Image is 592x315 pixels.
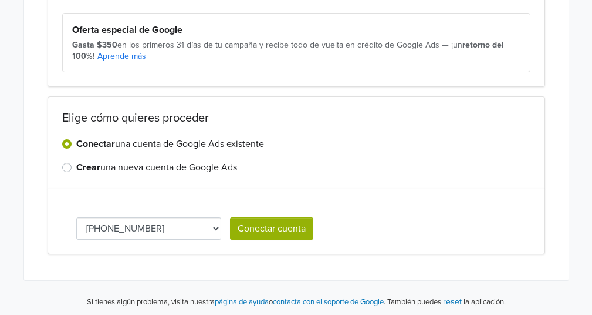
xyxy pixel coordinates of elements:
[215,297,269,307] a: página de ayuda
[76,137,264,151] label: una cuenta de Google Ads existente
[443,295,462,309] button: reset
[76,138,115,150] strong: Conectar
[97,40,117,50] strong: $350
[72,40,94,50] strong: Gasta
[76,162,100,173] strong: Crear
[230,217,313,240] button: Conectar cuenta
[72,39,520,62] div: en los primeros 31 días de tu campaña y recibe todo de vuelta en crédito de Google Ads — ¡un
[273,297,384,307] a: contacta con el soporte de Google
[72,24,182,36] strong: Oferta especial de Google
[97,51,146,61] a: Aprende más
[385,295,506,309] p: También puedes la aplicación.
[76,160,237,175] label: una nueva cuenta de Google Ads
[87,297,385,309] p: Si tienes algún problema, visita nuestra o .
[62,111,530,125] h2: Elige cómo quieres proceder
